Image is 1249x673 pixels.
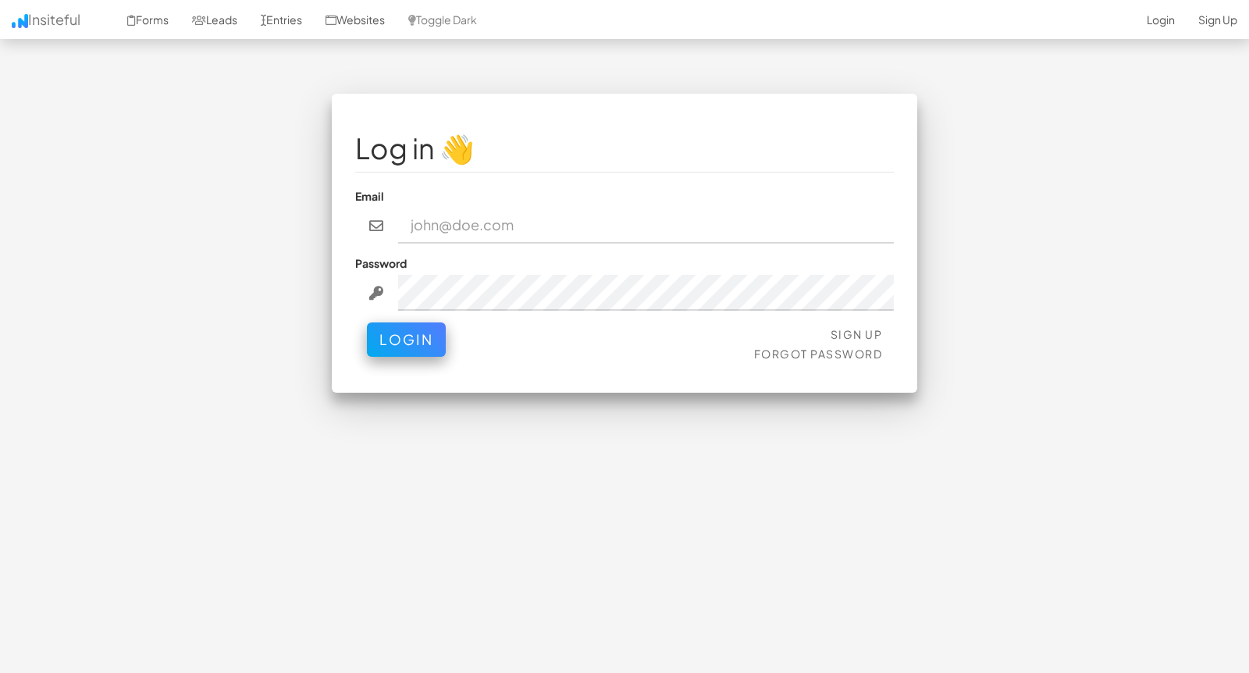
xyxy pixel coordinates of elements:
[355,255,407,271] label: Password
[355,133,894,164] h1: Log in 👋
[355,188,384,204] label: Email
[12,14,28,28] img: icon.png
[367,322,446,357] button: Login
[831,327,883,341] a: Sign Up
[398,208,895,244] input: john@doe.com
[754,347,883,361] a: Forgot Password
